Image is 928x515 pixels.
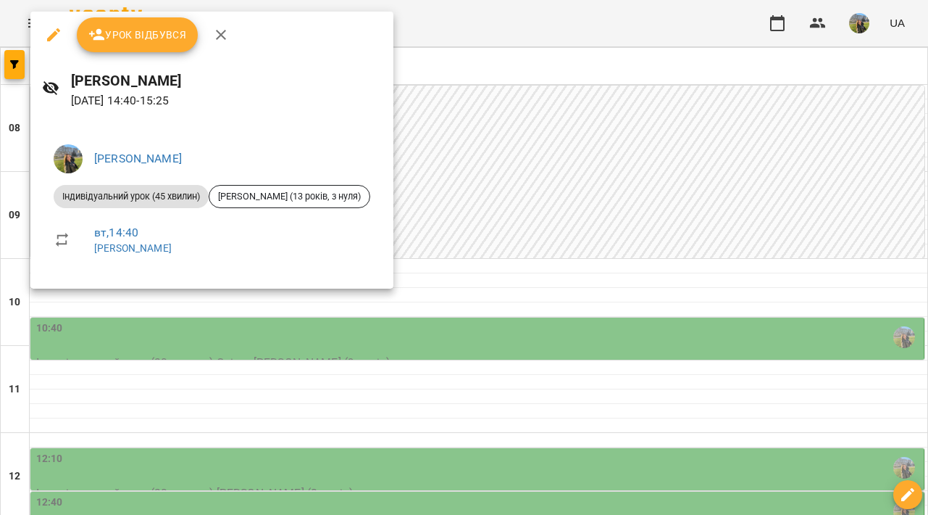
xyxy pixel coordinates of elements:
[94,242,172,254] a: [PERSON_NAME]
[54,144,83,173] img: f0a73d492ca27a49ee60cd4b40e07bce.jpeg
[94,152,182,165] a: [PERSON_NAME]
[209,185,370,208] div: [PERSON_NAME] (13 років, з нуля)
[77,17,198,52] button: Урок відбувся
[209,190,369,203] span: [PERSON_NAME] (13 років, з нуля)
[71,70,382,92] h6: [PERSON_NAME]
[88,26,187,44] span: Урок відбувся
[71,92,382,110] p: [DATE] 14:40 - 15:25
[94,226,138,239] a: вт , 14:40
[54,190,209,203] span: Індивідуальний урок (45 хвилин)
